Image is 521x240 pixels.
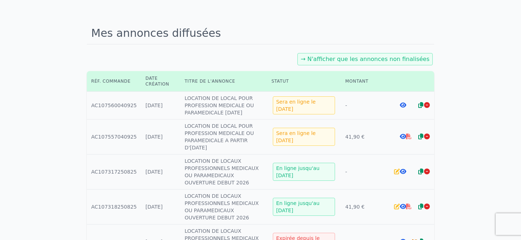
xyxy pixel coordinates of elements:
td: AC107318250825 [87,189,141,224]
td: AC107317250825 [87,154,141,189]
h1: Mes annonces diffusées [87,22,434,44]
i: Arrêter la diffusion de l'annonce [424,204,430,209]
i: Arrêter la diffusion de l'annonce [424,169,430,174]
td: LOCATION DE LOCAUX PROFESSIONNELS MEDICAUX OU PARAMEDICAUX OUVERTURE DEBUT 2026 [180,154,267,189]
td: - [341,92,389,119]
td: [DATE] [141,92,180,119]
td: LOCATION DE LOCAL POUR PROFESSION MEDICALE OU PARAMEDICALE [DATE] [180,92,267,119]
td: 41,90 € [341,119,389,154]
th: Statut [267,71,341,92]
th: Réf. commande [87,71,141,92]
td: [DATE] [141,119,180,154]
th: Date création [141,71,180,92]
td: [DATE] [141,189,180,224]
i: Dupliquer l'annonce [418,102,423,108]
i: Dupliquer l'annonce [418,204,423,209]
i: Télécharger la facture [406,134,412,139]
i: Arrêter la diffusion de l'annonce [424,102,430,108]
i: Télécharger la facture [406,204,412,209]
i: Voir l'annonce [400,204,406,209]
td: LOCATION DE LOCAUX PROFESSIONNELS MEDICAUX OU PARAMEDICAUX OUVERTURE DEBUT 2026 [180,189,267,224]
i: Voir l'annonce [400,102,406,108]
div: Sera en ligne le [DATE] [273,96,335,114]
td: 41,90 € [341,189,389,224]
td: AC107557040925 [87,119,141,154]
i: Editer l'annonce [394,204,400,209]
td: - [341,154,389,189]
i: Editer l'annonce [394,169,400,174]
th: Titre de l'annonce [180,71,267,92]
i: Dupliquer l'annonce [418,169,423,174]
div: En ligne jusqu'au [DATE] [273,163,335,181]
td: LOCATION DE LOCAL POUR PROFESSION MEDICALE OU PARAMEDICALE A PARTIR D'[DATE] [180,119,267,154]
div: Sera en ligne le [DATE] [273,128,335,146]
i: Arrêter la diffusion de l'annonce [424,134,430,139]
th: Montant [341,71,389,92]
td: [DATE] [141,154,180,189]
a: → N'afficher que les annonces non finalisées [301,56,429,62]
i: Dupliquer l'annonce [418,134,423,139]
i: Voir l'annonce [400,169,406,174]
i: Voir l'annonce [400,134,406,139]
div: En ligne jusqu'au [DATE] [273,198,335,216]
td: AC107560040925 [87,92,141,119]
